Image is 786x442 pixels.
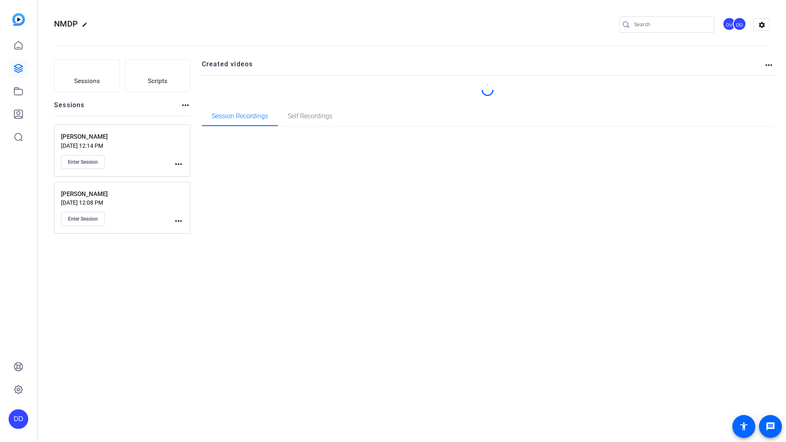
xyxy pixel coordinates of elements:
h2: Created videos [202,59,764,75]
button: Enter Session [61,212,105,226]
mat-icon: accessibility [739,422,749,431]
mat-icon: more_horiz [181,100,190,110]
div: DD [9,409,28,429]
p: [PERSON_NAME] [61,189,174,199]
p: [DATE] 12:08 PM [61,199,174,206]
span: NMDP [54,19,78,29]
img: blue-gradient.svg [12,13,25,26]
mat-icon: more_horiz [764,60,774,70]
ngx-avatar: David Vogel [723,17,737,32]
span: Scripts [148,77,167,86]
span: Enter Session [68,216,98,222]
mat-icon: more_horiz [174,216,183,226]
button: Scripts [125,59,191,92]
h2: Sessions [54,100,85,116]
span: Enter Session [68,159,98,165]
span: Self Recordings [288,113,332,120]
span: Sessions [74,77,100,86]
mat-icon: settings [754,19,770,31]
mat-icon: message [766,422,775,431]
p: [DATE] 12:14 PM [61,142,174,149]
mat-icon: more_horiz [174,159,183,169]
ngx-avatar: dave delk [733,17,747,32]
button: Sessions [54,59,120,92]
div: DV [723,17,736,31]
span: Session Recordings [212,113,268,120]
p: [PERSON_NAME] [61,132,174,142]
div: DD [733,17,746,31]
mat-icon: edit [82,22,92,32]
input: Search [634,20,708,29]
button: Enter Session [61,155,105,169]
